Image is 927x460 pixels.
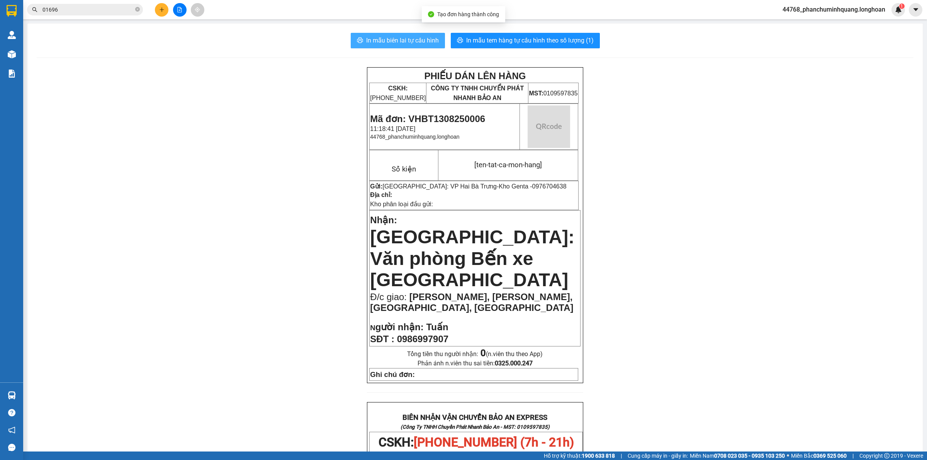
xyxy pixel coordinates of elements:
sup: 1 [899,3,905,9]
span: | [852,452,854,460]
span: Cung cấp máy in - giấy in: [628,452,688,460]
span: [ten-tat-ca-mon-hang] [474,161,542,169]
span: Tổng tiền thu người nhận: [407,350,543,358]
strong: MST: [529,90,543,97]
span: printer [457,37,463,44]
img: warehouse-icon [8,391,16,399]
strong: N [370,324,423,332]
span: - [497,183,567,190]
button: aim [191,3,204,17]
strong: 0325.000.247 [495,360,533,367]
span: Tạo đơn hàng thành công [437,11,499,17]
span: close-circle [135,7,140,12]
span: 09:56:52 [DATE] [3,10,48,16]
span: 44768_phanchuminhquang.longhoan [776,5,891,14]
button: printerIn mẫu biên lai tự cấu hình [351,33,445,48]
span: Nhận: [370,215,397,225]
span: copyright [884,453,890,458]
span: 0976704638 [532,183,567,190]
img: icon-new-feature [895,6,902,13]
img: logo-vxr [7,5,17,17]
button: caret-down [909,3,922,17]
span: printer [357,37,363,44]
span: [GEOGRAPHIC_DATA]: Văn phòng Bến xe [GEOGRAPHIC_DATA] [370,227,574,290]
strong: (Công Ty TNHH Chuyển Phát Nhanh Bảo An - MST: 0109597835) [401,424,550,430]
strong: Ghi chú đơn: [370,370,415,379]
span: 44768_phanchuminhquang.longhoan [370,134,459,140]
span: Tuấn [426,322,448,332]
span: CÔNG TY TNHH CHUYỂN PHÁT NHANH BẢO AN [431,85,524,101]
input: Tìm tên, số ĐT hoặc mã đơn [42,5,134,14]
span: close-circle [135,6,140,14]
span: 0109597835 [529,90,577,97]
span: ⚪️ [787,454,789,457]
span: CSKH: [379,435,574,450]
button: plus [155,3,168,17]
span: [PERSON_NAME], [PERSON_NAME], [GEOGRAPHIC_DATA], [GEOGRAPHIC_DATA] [370,292,573,313]
span: 11:18:41 [DATE] [370,126,415,132]
span: Kho phân loại đầu gửi: [370,201,433,207]
span: (n.viên thu theo App) [480,350,543,358]
span: Kho Genta - [499,183,566,190]
span: Số kiện [7,46,31,54]
span: 1 kiện giấy nhỏ [109,42,158,51]
span: 1/1 [34,35,63,57]
button: printerIn mẫu tem hàng tự cấu hình theo số lượng (1) [451,33,600,48]
strong: 1900 633 818 [582,453,615,459]
span: gười nhận: [375,322,424,332]
span: 44768_phanchuminhquang.longhoan [3,18,105,24]
span: Đ/c giao: [370,292,409,302]
span: Miền Nam [690,452,785,460]
span: check-circle [428,11,434,17]
span: | [621,452,622,460]
strong: PHIẾU DÁN LÊN HÀNG [424,71,526,81]
strong: BIÊN NHẬN VẬN CHUYỂN BẢO AN EXPRESS [402,413,547,422]
strong: Gửi: [370,183,382,190]
span: In mẫu tem hàng tự cấu hình theo số lượng (1) [466,36,594,45]
span: Phản ánh n.viên thu sai tiền: [418,360,533,367]
span: [PHONE_NUMBER] (7h - 21h) [414,435,574,450]
span: question-circle [8,409,15,416]
strong: CSKH: [388,85,408,92]
img: warehouse-icon [8,50,16,58]
span: [PHONE_NUMBER] [370,85,426,101]
span: Mã đơn: VHBT1308250006 [370,114,485,124]
span: [GEOGRAPHIC_DATA]: VP Hai Bà Trưng [383,183,497,190]
span: file-add [177,7,182,12]
strong: 0369 525 060 [813,453,847,459]
strong: 0708 023 035 - 0935 103 250 [714,453,785,459]
span: In mẫu biên lai tự cấu hình [366,36,439,45]
span: message [8,444,15,451]
span: Hỗ trợ kỹ thuật: [544,452,615,460]
img: qr-code [528,105,570,148]
strong: Địa chỉ: [370,192,392,198]
span: plus [159,7,165,12]
span: Miền Bắc [791,452,847,460]
span: aim [195,7,200,12]
span: caret-down [912,6,919,13]
span: 0986997907 [397,334,448,344]
span: 1 [900,3,903,9]
img: solution-icon [8,70,16,78]
span: notification [8,426,15,434]
span: Số kiện [392,165,416,173]
button: file-add [173,3,187,17]
img: warehouse-icon [8,31,16,39]
span: search [32,7,37,12]
strong: 0 [480,348,486,358]
strong: SĐT : [370,334,394,344]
